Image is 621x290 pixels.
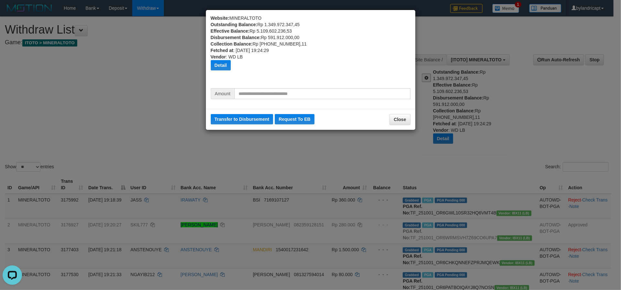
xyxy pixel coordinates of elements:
[275,114,315,124] button: Request To EB
[211,22,258,27] b: Outstanding Balance:
[211,60,231,70] button: Detail
[211,114,273,124] button: Transfer to Disbursement
[3,3,22,22] button: Open LiveChat chat widget
[390,114,410,125] button: Close
[211,35,261,40] b: Disbursement Balance:
[211,28,250,34] b: Effective Balance:
[211,15,411,88] div: MINERALTOTO Rp 1.349.972.347,45 Rp 5.109.602.236,53 Rp 591.912.000,00 Rp [PHONE_NUMBER],11 : [DAT...
[211,16,230,21] b: Website:
[211,54,226,59] b: Vendor
[211,48,233,53] b: Fetched at
[211,41,253,47] b: Collection Balance:
[211,88,234,99] span: Amount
